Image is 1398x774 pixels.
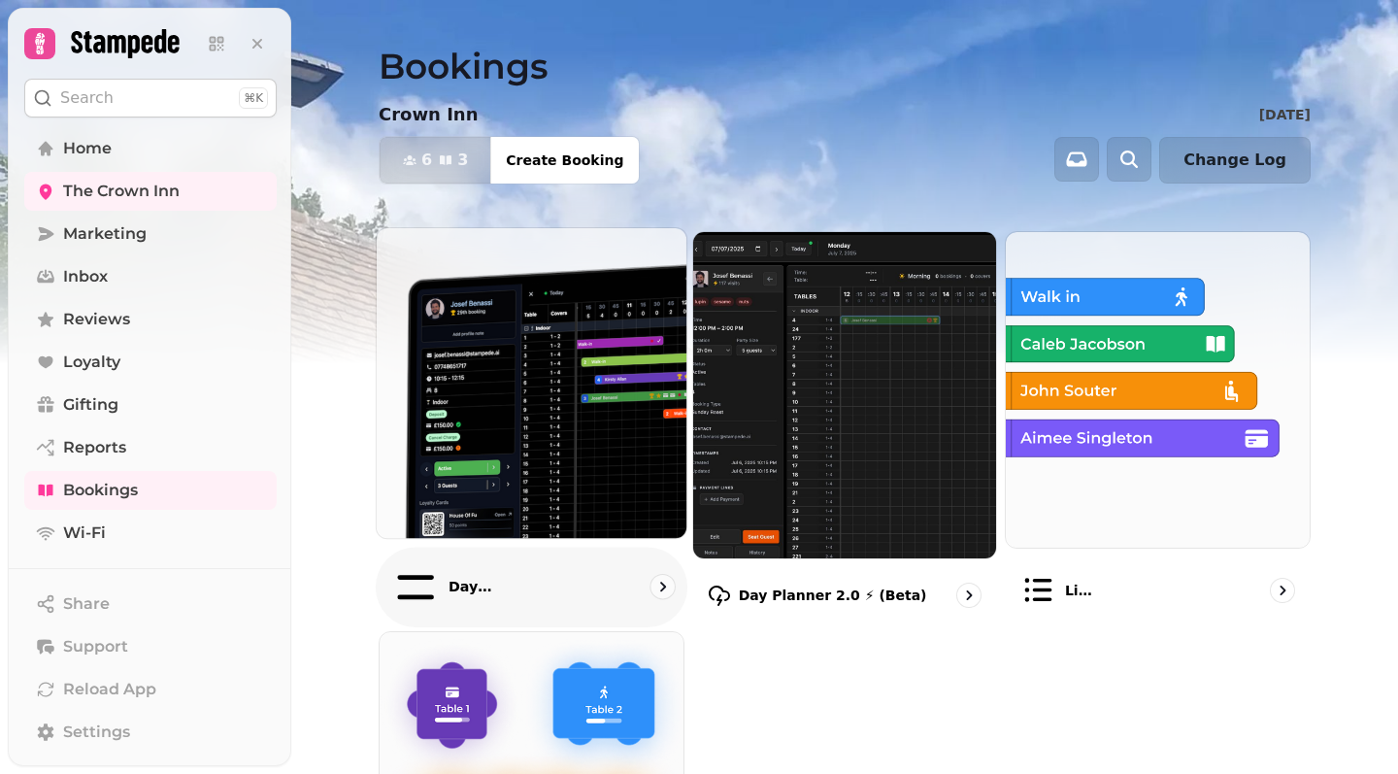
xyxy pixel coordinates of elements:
img: Day Planner 2.0 ⚡ (Beta) [693,232,997,558]
a: Day Planner 2.0 ⚡ (Beta)Day Planner 2.0 ⚡ (Beta) [692,231,998,623]
p: Search [60,86,114,110]
a: The Crown Inn [24,172,277,211]
img: List view [1006,232,1310,548]
a: Wi-Fi [24,514,277,553]
button: Support [24,627,277,666]
a: Gifting [24,386,277,424]
span: Inbox [63,265,108,288]
p: [DATE] [1259,105,1311,124]
p: Crown Inn [379,101,479,128]
div: ⌘K [239,87,268,109]
iframe: Chat Widget [1301,681,1398,774]
a: Home [24,129,277,168]
svg: go to [959,586,979,605]
button: Search⌘K [24,79,277,118]
a: Bookings [24,471,277,510]
span: Loyalty [63,351,120,374]
span: 3 [457,152,468,168]
a: Settings [24,713,277,752]
span: Share [63,592,110,616]
span: The Crown Inn [63,180,180,203]
span: Support [63,635,128,658]
span: Wi-Fi [63,522,106,545]
span: Create Booking [506,153,623,167]
a: Marketing [24,215,277,253]
a: Reports [24,428,277,467]
button: 63 [380,137,491,184]
span: 6 [421,152,432,168]
p: Day planner [449,578,494,597]
p: List view [1065,581,1098,600]
a: Inbox [24,257,277,296]
button: Change Log [1159,137,1311,184]
span: Reports [63,436,126,459]
span: Home [63,137,112,160]
span: Gifting [63,393,118,417]
img: Day planner [361,213,702,554]
span: Settings [63,721,130,744]
a: List viewList view [1005,231,1311,623]
a: Day plannerDay planner [376,227,687,627]
a: Reviews [24,300,277,339]
span: Reload App [63,678,156,701]
a: Loyalty [24,343,277,382]
span: Bookings [63,479,138,502]
button: Reload App [24,670,277,709]
button: Share [24,585,277,623]
span: Change Log [1183,152,1286,168]
span: Marketing [63,222,147,246]
svg: go to [1273,581,1292,600]
svg: go to [652,578,672,597]
span: Reviews [63,308,130,331]
button: Create Booking [490,137,639,184]
p: Day Planner 2.0 ⚡ (Beta) [739,586,927,605]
